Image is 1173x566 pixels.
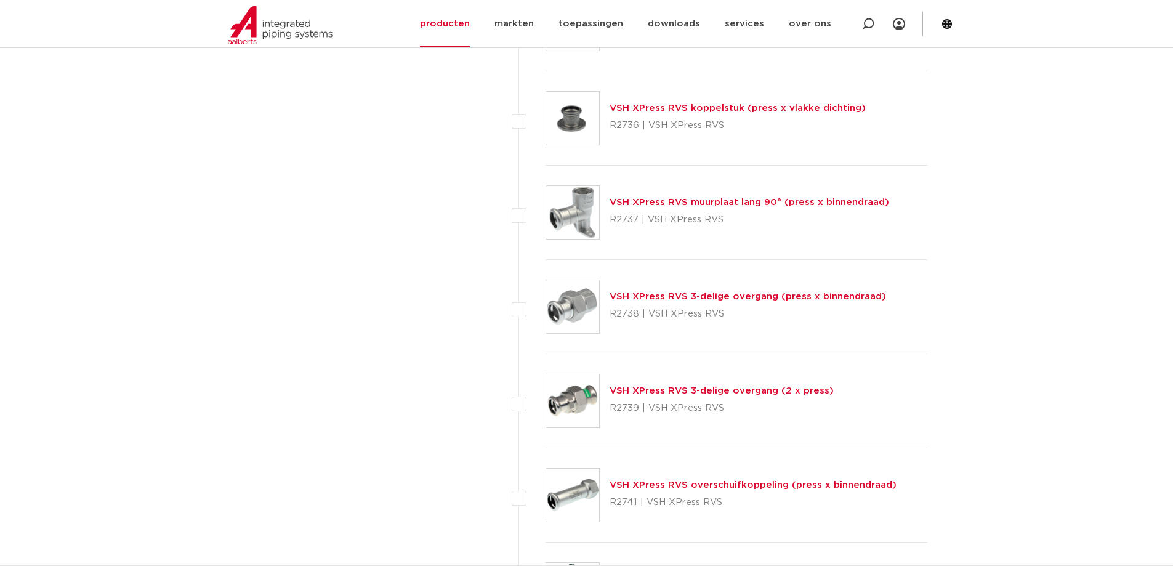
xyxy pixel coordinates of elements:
img: Thumbnail for VSH XPress RVS muurplaat lang 90° (press x binnendraad) [546,186,599,239]
img: Thumbnail for VSH XPress RVS 3-delige overgang (2 x press) [546,374,599,427]
a: VSH XPress RVS koppelstuk (press x vlakke dichting) [610,103,866,113]
p: R2738 | VSH XPress RVS [610,304,886,324]
a: VSH XPress RVS overschuifkoppeling (press x binnendraad) [610,480,897,490]
p: R2739 | VSH XPress RVS [610,398,834,418]
p: R2737 | VSH XPress RVS [610,210,889,230]
p: R2741 | VSH XPress RVS [610,493,897,512]
a: VSH XPress RVS 3-delige overgang (2 x press) [610,386,834,395]
p: R2736 | VSH XPress RVS [610,116,866,135]
a: VSH XPress RVS muurplaat lang 90° (press x binnendraad) [610,198,889,207]
img: Thumbnail for VSH XPress RVS 3-delige overgang (press x binnendraad) [546,280,599,333]
img: Thumbnail for VSH XPress RVS koppelstuk (press x vlakke dichting) [546,92,599,145]
img: Thumbnail for VSH XPress RVS overschuifkoppeling (press x binnendraad) [546,469,599,522]
a: VSH XPress RVS 3-delige overgang (press x binnendraad) [610,292,886,301]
